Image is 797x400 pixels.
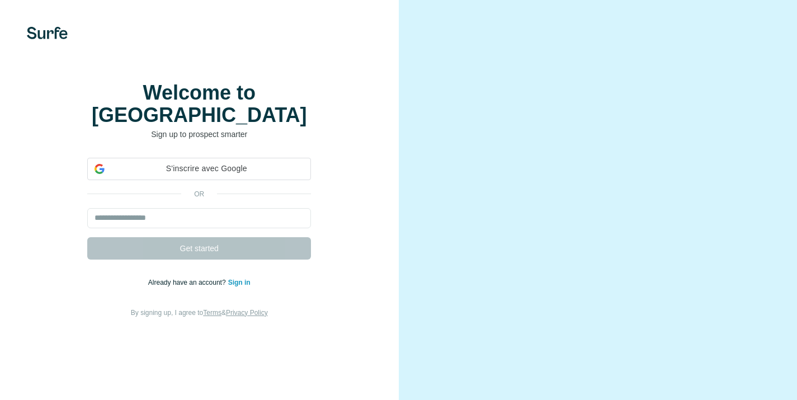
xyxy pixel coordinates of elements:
a: Privacy Policy [226,309,268,317]
span: S'inscrire avec Google [109,163,304,175]
a: Sign in [228,279,251,286]
img: Surfe's logo [27,27,68,39]
a: Terms [203,309,221,317]
p: Sign up to prospect smarter [87,129,311,140]
h1: Welcome to [GEOGRAPHIC_DATA] [87,82,311,126]
span: Already have an account? [148,279,228,286]
span: By signing up, I agree to & [131,309,268,317]
div: S'inscrire avec Google [87,158,311,180]
iframe: Bouton "Se connecter avec Google" [82,179,317,204]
